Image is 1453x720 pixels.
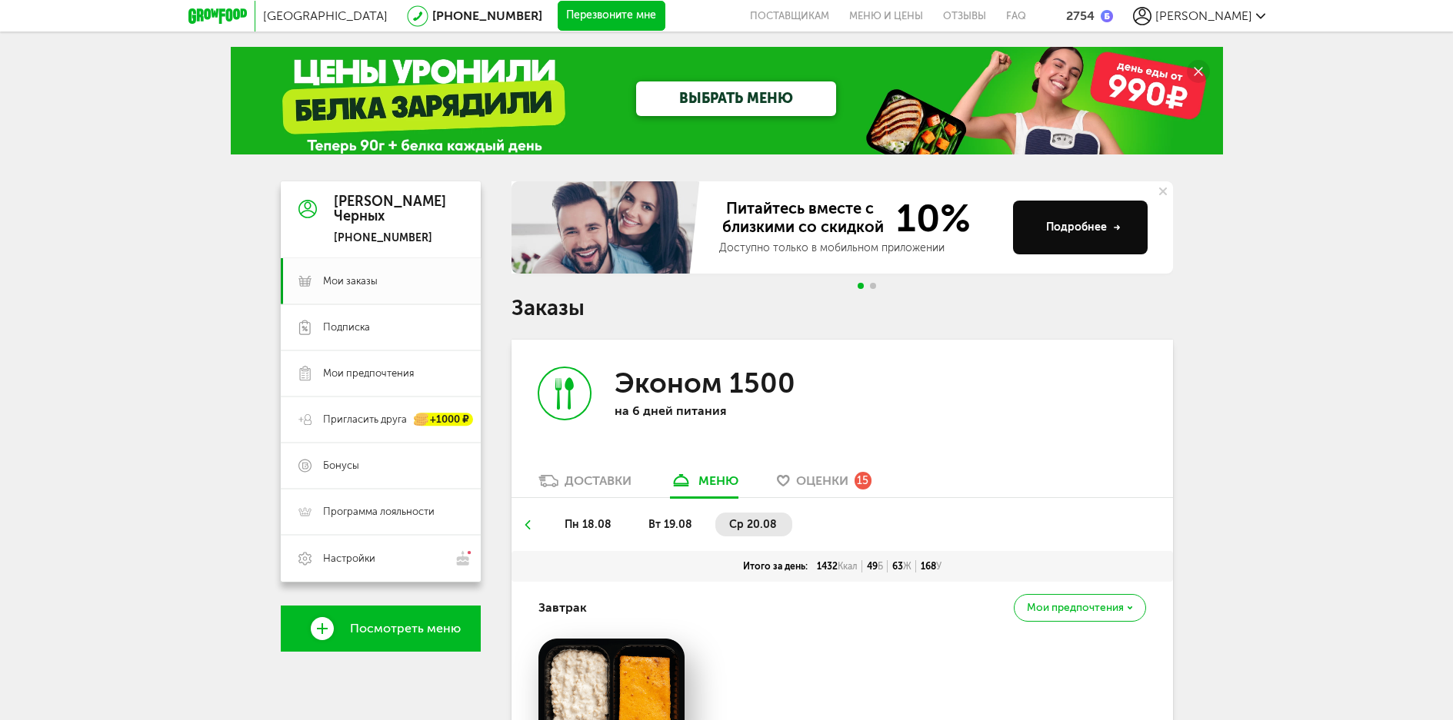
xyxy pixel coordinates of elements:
[1101,10,1113,22] img: bonus_b.cdccf46.png
[281,350,481,396] a: Мои предпочтения
[281,396,481,443] a: Пригласить друга +1000 ₽
[648,518,692,531] span: вт 19.08
[323,274,378,288] span: Мои заказы
[281,535,481,582] a: Настройки
[415,413,473,426] div: +1000 ₽
[1066,8,1095,23] div: 2754
[1013,201,1148,254] button: Подробнее
[719,241,1001,256] div: Доступно только в мобильном приложении
[887,199,971,237] span: 10%
[615,367,795,400] h3: Эконом 1500
[263,8,388,23] span: [GEOGRAPHIC_DATA]
[936,561,941,572] span: У
[858,283,864,289] span: Go to slide 1
[636,81,836,116] a: ВЫБРАТЬ МЕНЮ
[323,505,435,519] span: Программа лояльности
[281,489,481,535] a: Программа лояльности
[432,8,542,23] a: [PHONE_NUMBER]
[1046,220,1121,235] div: Подробнее
[838,561,858,572] span: Ккал
[698,473,738,488] div: меню
[878,561,883,572] span: Б
[719,199,887,237] span: Питайтесь вместе с близкими со скидкой
[1027,602,1124,613] span: Мои предпочтения
[738,560,812,572] div: Итого за день:
[281,606,481,652] a: Посмотреть меню
[565,473,632,488] div: Доставки
[888,560,916,572] div: 63
[334,231,446,245] div: [PHONE_NUMBER]
[565,518,612,531] span: пн 18.08
[870,283,876,289] span: Go to slide 2
[769,473,879,497] a: Оценки 15
[729,518,777,531] span: ср 20.08
[281,443,481,489] a: Бонусы
[796,473,848,488] span: Оценки
[1155,8,1252,23] span: [PERSON_NAME]
[323,320,370,334] span: Подписка
[323,552,375,566] span: Настройки
[862,560,888,572] div: 49
[281,258,481,304] a: Мои заказы
[615,403,815,418] p: на 6 дней питания
[512,181,704,274] img: family-banner.579af9d.jpg
[662,473,746,497] a: меню
[812,560,862,572] div: 1432
[281,304,481,350] a: Подписка
[323,413,407,426] span: Пригласить друга
[323,459,359,473] span: Бонусы
[334,194,446,225] div: [PERSON_NAME] Черных
[512,298,1173,318] h1: Заказы
[916,560,946,572] div: 168
[350,622,461,635] span: Посмотреть меню
[323,367,414,380] span: Мои предпочтения
[903,561,911,572] span: Ж
[538,593,587,622] h4: Завтрак
[558,1,665,32] button: Перезвоните мне
[855,472,871,489] div: 15
[531,473,639,497] a: Доставки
